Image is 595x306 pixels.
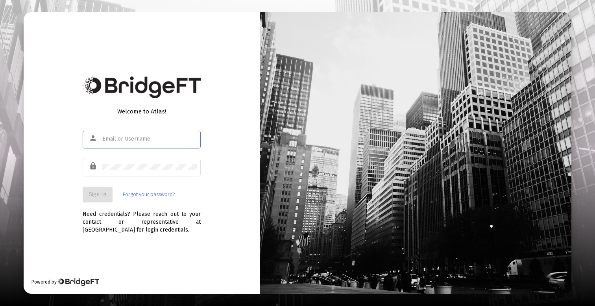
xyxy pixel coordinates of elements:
img: Bridge Financial Technology Logo [57,278,99,286]
span: Sign In [89,191,106,198]
img: Bridge Financial Technology Logo [83,76,201,98]
mat-icon: lock [89,161,98,171]
div: Powered by [31,278,99,286]
input: Email or Username [102,136,197,142]
button: Sign In [83,187,113,202]
div: Welcome to Atlas! [83,108,201,115]
div: Need credentials? Please reach out to your contact or representative at [GEOGRAPHIC_DATA] for log... [83,202,201,234]
a: Forgot your password? [123,191,175,198]
mat-icon: person [89,134,98,143]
